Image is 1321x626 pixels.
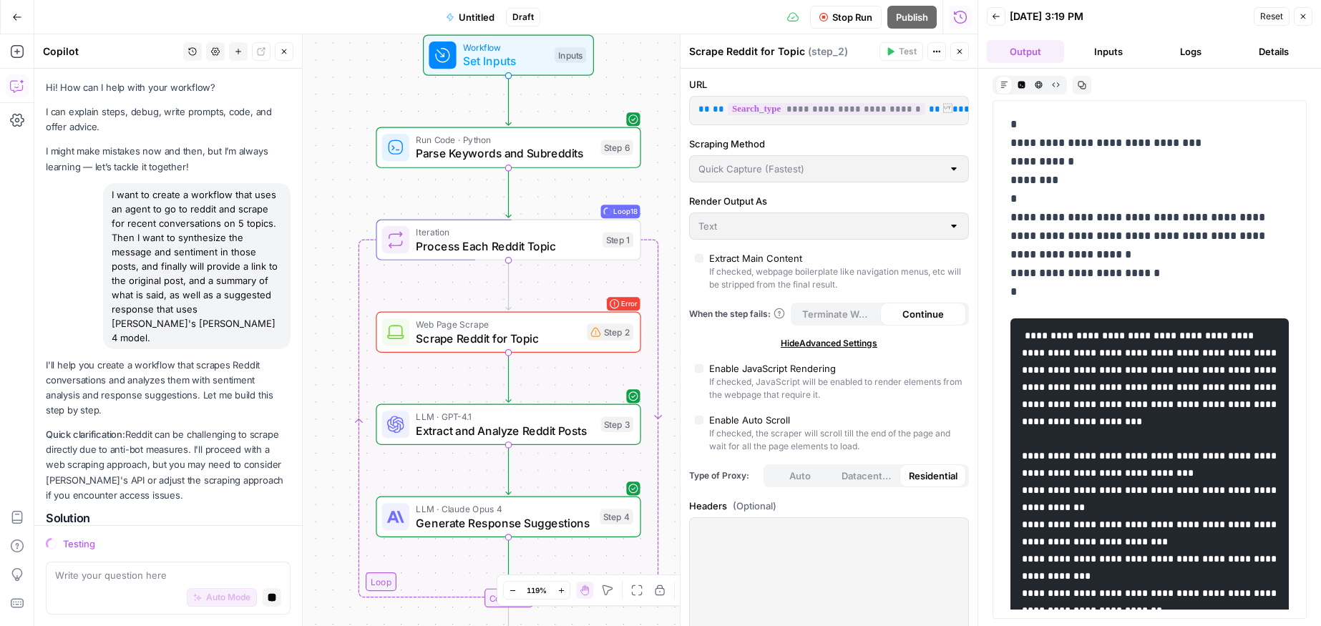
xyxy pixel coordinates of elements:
[587,323,633,341] div: Step 2
[810,6,882,29] button: Stop Run
[506,168,511,217] g: Edge from step_6 to step_1
[376,127,640,167] div: Run Code · PythonParse Keywords and SubredditsStep 6
[506,260,511,310] g: Edge from step_1 to step_2
[376,220,640,260] div: LoopLoop18IterationProcess Each Reddit TopicStep 1
[555,47,586,63] div: Inputs
[376,589,640,607] div: Complete
[733,499,776,513] span: (Optional)
[376,312,640,353] div: ErrorWeb Page ScrapeScrape Reddit for TopicStep 2
[613,201,637,222] span: Loop 18
[603,232,633,248] div: Step 1
[689,137,969,151] label: Scraping Method
[902,307,944,321] span: Continue
[789,469,811,483] span: Auto
[416,502,593,516] span: LLM · Claude Opus 4
[709,251,802,265] div: Extract Main Content
[802,307,872,321] span: Terminate Workflow
[698,162,942,176] input: Quick Capture (Fastest)
[709,427,963,453] div: If checked, the scraper will scroll till the end of the page and wait for all the page elements t...
[416,318,580,331] span: Web Page Scrape
[887,6,937,29] button: Publish
[695,364,703,373] input: Enable JavaScript RenderingIf checked, JavaScript will be enabled to render elements from the web...
[987,40,1064,63] button: Output
[766,464,833,487] button: Auto
[709,265,963,291] div: If checked, webpage boilerplate like navigation menus, etc will be stripped from the final result.
[695,254,703,263] input: Extract Main ContentIf checked, webpage boilerplate like navigation menus, etc will be stripped f...
[689,194,969,208] label: Render Output As
[46,512,291,525] h2: Solution
[601,140,633,155] div: Step 6
[842,469,891,483] span: Datacenter
[1153,40,1230,63] button: Logs
[909,469,957,483] span: Residential
[1070,40,1147,63] button: Inputs
[689,499,969,513] label: Headers
[416,330,580,347] span: Scrape Reddit for Topic
[437,6,503,29] button: Untitled
[416,422,594,439] span: Extract and Analyze Reddit Posts
[46,358,291,419] p: I'll help you create a workflow that scrapes Reddit conversations and analyzes them with sentimen...
[709,361,836,376] div: Enable JavaScript Rendering
[46,144,291,174] p: I might make mistakes now and then, but I’m always learning — let’s tackle it together!
[103,183,291,349] div: I want to create a workflow that uses an agent to go to reddit and scrape for recent conversation...
[1260,10,1283,23] span: Reset
[689,469,758,482] span: Type of Proxy:
[600,509,633,525] div: Step 4
[463,41,547,54] span: Workflow
[46,429,125,440] strong: Quick clarification:
[459,10,494,24] span: Untitled
[794,303,880,326] button: Terminate Workflow
[527,585,547,596] span: 119%
[506,76,511,125] g: Edge from start to step_6
[43,44,179,59] div: Copilot
[695,416,703,424] input: Enable Auto ScrollIf checked, the scraper will scroll till the end of the page and wait for all t...
[709,376,963,401] div: If checked, JavaScript will be enabled to render elements from the webpage that require it.
[709,413,790,427] div: Enable Auto Scroll
[416,145,594,162] span: Parse Keywords and Subreddits
[206,591,250,604] span: Auto Mode
[689,77,969,92] label: URL
[416,238,595,255] span: Process Each Reddit Topic
[879,42,923,61] button: Test
[601,417,633,433] div: Step 3
[833,464,900,487] button: Datacenter
[46,80,291,95] p: Hi! How can I help with your workflow?
[376,404,640,445] div: LLM · GPT-4.1Extract and Analyze Reddit PostsStep 3
[463,53,547,70] span: Set Inputs
[899,45,917,58] span: Test
[484,589,532,607] div: Complete
[512,11,534,24] span: Draft
[416,514,593,532] span: Generate Response Suggestions
[376,34,640,75] div: WorkflowSet InputsInputs
[506,445,511,494] g: Edge from step_3 to step_4
[808,44,848,59] span: ( step_2 )
[781,337,877,350] span: Hide Advanced Settings
[689,308,785,321] a: When the step fails:
[1235,40,1312,63] button: Details
[63,537,291,551] div: Testing
[416,133,594,147] span: Run Code · Python
[416,410,594,424] span: LLM · GPT-4.1
[46,427,291,503] p: Reddit can be challenging to scrape directly due to anti-bot measures. I'll proceed with a web sc...
[896,10,928,24] span: Publish
[506,353,511,402] g: Edge from step_2 to step_3
[46,104,291,135] p: I can explain steps, debug, write prompts, code, and offer advice.
[1254,7,1290,26] button: Reset
[621,293,638,314] span: Error
[416,225,595,239] span: Iteration
[376,497,640,537] div: LLM · Claude Opus 4Generate Response SuggestionsStep 4
[187,588,257,607] button: Auto Mode
[689,44,875,59] div: Scrape Reddit for Topic
[832,10,872,24] span: Stop Run
[698,219,942,233] input: Text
